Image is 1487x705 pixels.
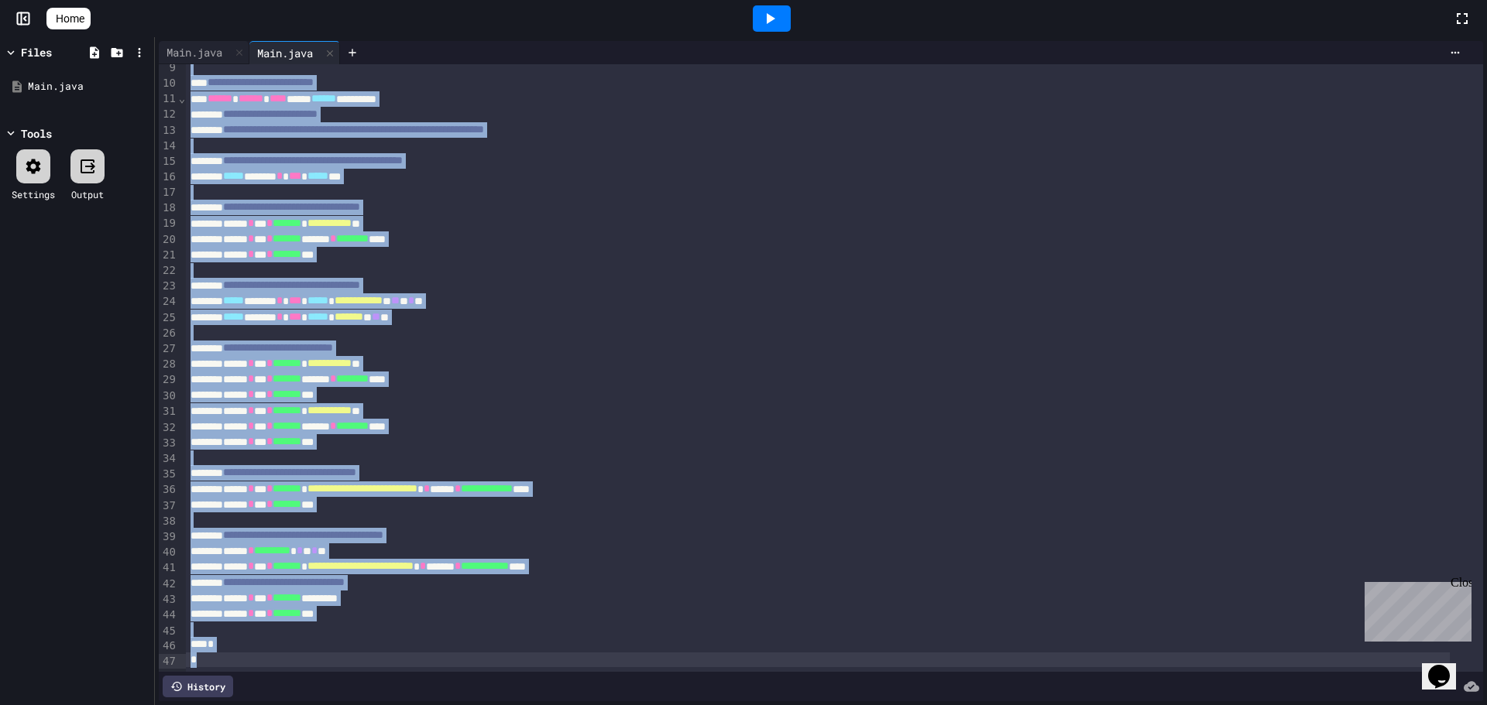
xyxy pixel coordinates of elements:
div: 39 [159,529,178,545]
div: 31 [159,404,178,419]
div: 17 [159,185,178,200]
div: 44 [159,607,178,623]
div: 26 [159,326,178,341]
div: Main.java [159,41,249,64]
div: 43 [159,592,178,607]
div: 37 [159,498,178,514]
div: 24 [159,294,178,310]
span: Home [56,11,84,26]
div: 36 [159,482,178,498]
iframe: chat widget [1422,643,1472,690]
div: Files [21,44,52,60]
div: 15 [159,154,178,169]
div: 47 [159,654,178,669]
div: 13 [159,123,178,139]
div: 9 [159,60,178,76]
iframe: chat widget [1358,576,1472,642]
div: 21 [159,248,178,263]
div: 19 [159,216,178,231]
div: 40 [159,545,178,560]
div: 20 [159,232,178,248]
div: Main.java [249,41,340,64]
div: Tools [21,125,52,142]
span: Fold line [178,92,186,104]
a: Home [46,8,91,29]
div: Chat with us now!Close [6,6,107,98]
div: 28 [159,357,178,372]
div: 18 [159,200,178,216]
div: 34 [159,451,178,467]
div: 10 [159,76,178,91]
div: 41 [159,560,178,576]
div: Main.java [28,79,149,94]
div: 33 [159,436,178,451]
div: 14 [159,139,178,154]
div: 29 [159,372,178,388]
div: 42 [159,577,178,592]
div: History [163,676,233,697]
div: Output [71,187,104,201]
div: 30 [159,388,178,404]
div: 22 [159,263,178,279]
div: Settings [12,187,55,201]
div: 32 [159,420,178,436]
div: 23 [159,279,178,294]
div: 11 [159,91,178,107]
div: 12 [159,107,178,122]
div: 38 [159,514,178,529]
div: 35 [159,467,178,482]
div: 45 [159,624,178,639]
div: 16 [159,169,178,185]
div: Main.java [159,44,230,60]
div: 25 [159,310,178,326]
div: 27 [159,341,178,357]
div: 46 [159,638,178,654]
div: Main.java [249,45,321,61]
